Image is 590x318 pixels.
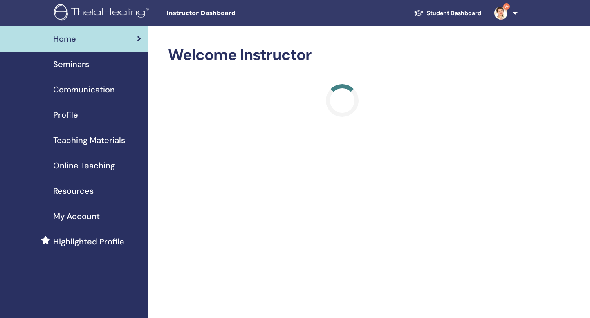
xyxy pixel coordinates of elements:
[53,109,78,121] span: Profile
[53,134,125,146] span: Teaching Materials
[53,83,115,96] span: Communication
[53,185,94,197] span: Resources
[53,33,76,45] span: Home
[503,3,510,10] span: 9+
[166,9,289,18] span: Instructor Dashboard
[54,4,152,22] img: logo.png
[494,7,507,20] img: default.jpg
[53,58,89,70] span: Seminars
[168,46,516,65] h2: Welcome Instructor
[53,235,124,248] span: Highlighted Profile
[407,6,488,21] a: Student Dashboard
[414,9,424,16] img: graduation-cap-white.svg
[53,210,100,222] span: My Account
[53,159,115,172] span: Online Teaching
